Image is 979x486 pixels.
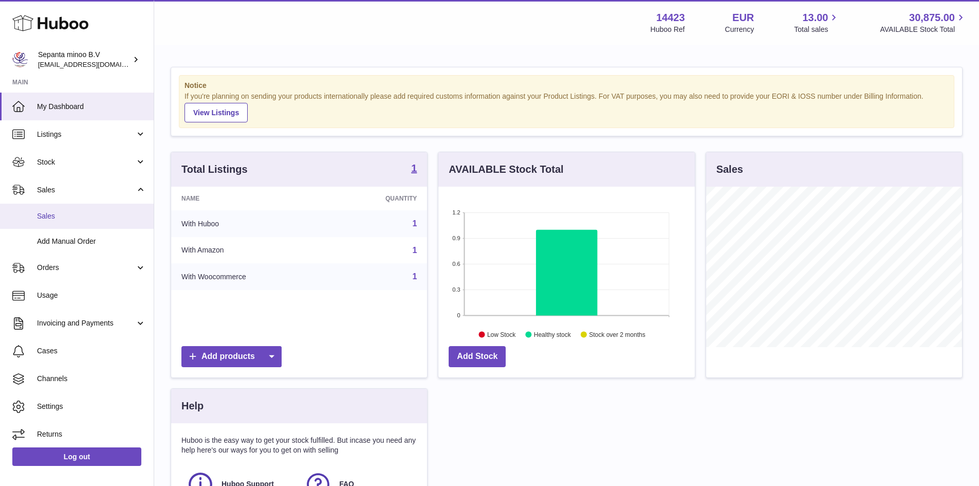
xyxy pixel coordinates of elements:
[37,291,146,300] span: Usage
[453,209,460,215] text: 1.2
[330,187,427,210] th: Quantity
[794,11,840,34] a: 13.00 Total sales
[37,429,146,439] span: Returns
[487,331,516,338] text: Low Stock
[184,81,949,91] strong: Notice
[37,102,146,112] span: My Dashboard
[181,436,417,455] p: Huboo is the easy way to get your stock fulfilled. But incase you need any help here's our ways f...
[37,263,135,273] span: Orders
[37,130,135,139] span: Listings
[656,11,685,25] strong: 14423
[12,52,28,67] img: msaeedimd@gmail.com
[725,25,754,34] div: Currency
[909,11,955,25] span: 30,875.00
[181,346,282,367] a: Add products
[12,447,141,466] a: Log out
[534,331,571,338] text: Healthy stock
[716,163,743,176] h3: Sales
[794,25,840,34] span: Total sales
[38,50,131,69] div: Sepanta minoo B.V
[880,25,967,34] span: AVAILABLE Stock Total
[411,163,417,175] a: 1
[651,25,685,34] div: Huboo Ref
[457,312,460,318] text: 0
[37,185,135,195] span: Sales
[411,163,417,173] strong: 1
[184,92,949,122] div: If you're planning on sending your products internationally please add required customs informati...
[449,163,563,176] h3: AVAILABLE Stock Total
[37,237,146,246] span: Add Manual Order
[37,374,146,384] span: Channels
[37,318,135,328] span: Invoicing and Payments
[453,286,460,293] text: 0.3
[732,11,754,25] strong: EUR
[412,272,417,281] a: 1
[453,235,460,241] text: 0.9
[37,346,146,356] span: Cases
[171,263,330,290] td: With Woocommerce
[589,331,645,338] text: Stock over 2 months
[184,103,248,122] a: View Listings
[181,399,204,413] h3: Help
[412,246,417,255] a: 1
[38,60,151,68] span: [EMAIL_ADDRESS][DOMAIN_NAME]
[453,261,460,267] text: 0.6
[802,11,828,25] span: 13.00
[37,157,135,167] span: Stock
[412,219,417,228] a: 1
[171,187,330,210] th: Name
[171,210,330,237] td: With Huboo
[449,346,506,367] a: Add Stock
[181,163,248,176] h3: Total Listings
[171,237,330,264] td: With Amazon
[880,11,967,34] a: 30,875.00 AVAILABLE Stock Total
[37,211,146,221] span: Sales
[37,402,146,411] span: Settings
